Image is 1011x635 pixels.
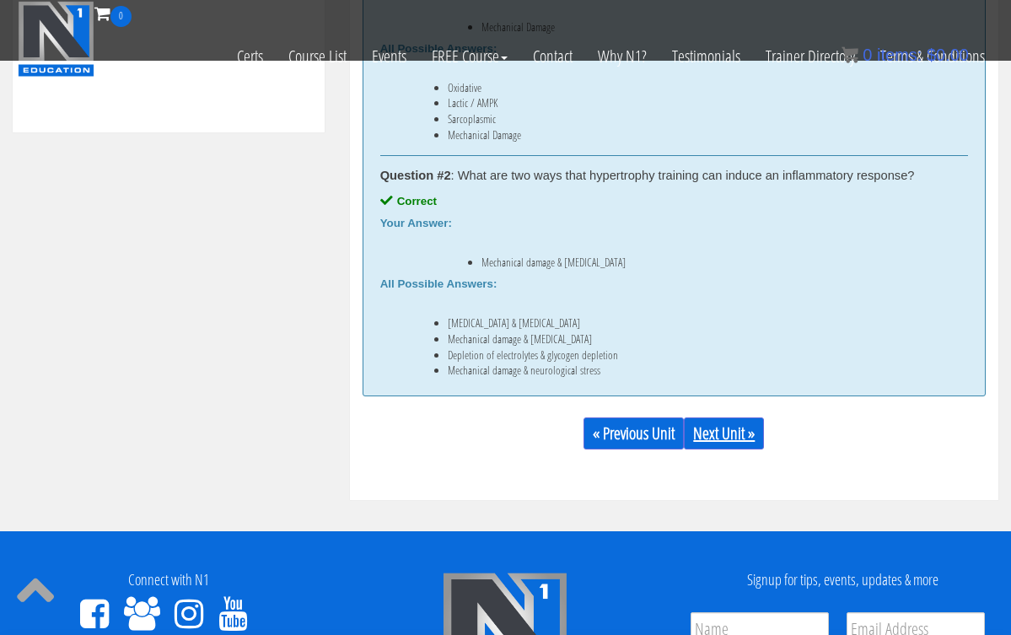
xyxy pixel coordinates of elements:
a: Certs [224,27,276,86]
b: All Possible Answers: [380,277,497,290]
a: Why N1? [585,27,659,86]
a: 0 items: $0.00 [842,46,969,64]
a: Contact [520,27,585,86]
li: Lactic / AMPK [448,96,934,110]
img: icon11.png [842,46,858,63]
span: 0 [110,6,132,27]
span: items: [877,46,922,64]
li: Mechanical damage & [MEDICAL_DATA] [481,256,934,269]
b: Your Answer: [380,217,452,229]
div: Correct [380,195,968,208]
a: Course List [276,27,359,86]
li: Depletion of electrolytes & glycogen depletion [448,348,934,362]
li: Oxidative [448,81,934,94]
a: FREE Course [419,27,520,86]
span: $ [927,46,936,64]
a: Terms & Conditions [868,27,998,86]
li: Mechanical Damage [448,128,934,142]
bdi: 0.00 [927,46,969,64]
h4: Signup for tips, events, updates & more [686,572,998,589]
a: « Previous Unit [583,417,684,449]
a: Events [359,27,419,86]
li: [MEDICAL_DATA] & [MEDICAL_DATA] [448,316,934,330]
li: Mechanical damage & neurological stress [448,363,934,377]
a: 0 [94,2,132,24]
a: Next Unit » [684,417,764,449]
strong: Question #2 [380,169,451,182]
li: Sarcoplasmic [448,112,934,126]
div: : What are two ways that hypertrophy training can induce an inflammatory response? [380,169,968,182]
li: Mechanical damage & [MEDICAL_DATA] [448,332,934,346]
span: 0 [863,46,872,64]
img: n1-education [18,1,94,77]
h4: Connect with N1 [13,572,325,589]
a: Testimonials [659,27,753,86]
a: Trainer Directory [753,27,868,86]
